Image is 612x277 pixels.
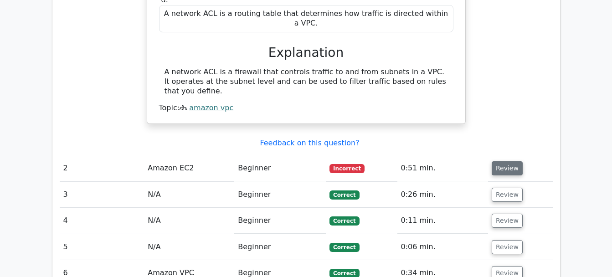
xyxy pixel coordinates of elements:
[60,182,144,208] td: 3
[165,67,448,96] div: A network ACL is a firewall that controls traffic to and from subnets in a VPC. It operates at th...
[144,208,234,234] td: N/A
[234,182,326,208] td: Beginner
[60,234,144,260] td: 5
[60,155,144,181] td: 2
[397,182,488,208] td: 0:26 min.
[159,5,453,32] div: A network ACL is a routing table that determines how traffic is directed within a VPC.
[329,164,365,173] span: Incorrect
[144,234,234,260] td: N/A
[144,155,234,181] td: Amazon EC2
[397,155,488,181] td: 0:51 min.
[144,182,234,208] td: N/A
[397,208,488,234] td: 0:11 min.
[189,103,233,112] a: amazon vpc
[329,216,359,226] span: Correct
[234,155,326,181] td: Beginner
[492,188,523,202] button: Review
[165,45,448,61] h3: Explanation
[492,214,523,228] button: Review
[234,208,326,234] td: Beginner
[492,161,523,175] button: Review
[492,240,523,254] button: Review
[159,103,453,113] div: Topic:
[329,190,359,200] span: Correct
[234,234,326,260] td: Beginner
[260,138,359,147] a: Feedback on this question?
[397,234,488,260] td: 0:06 min.
[60,208,144,234] td: 4
[329,243,359,252] span: Correct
